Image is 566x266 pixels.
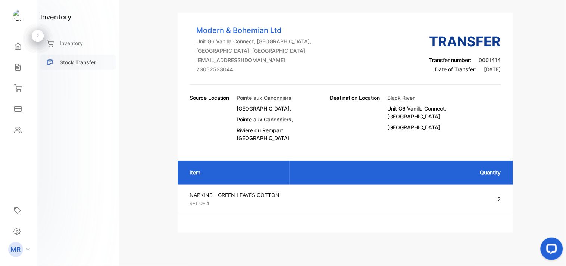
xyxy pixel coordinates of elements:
[388,123,494,131] p: [GEOGRAPHIC_DATA]
[479,57,501,63] span: 0001414
[237,94,330,102] p: Pointe aux Canonniers
[190,200,283,207] p: SET OF 4
[190,191,283,199] p: NAPKINS - GREEN LEAVES COTTON
[330,94,380,142] p: Destination Location
[295,195,501,203] p: 2
[535,235,566,266] iframe: LiveChat chat widget
[196,56,311,64] p: [EMAIL_ADDRESS][DOMAIN_NAME]
[196,47,311,55] p: [GEOGRAPHIC_DATA], [GEOGRAPHIC_DATA]
[388,94,494,102] p: Black River
[237,115,330,123] p: Pointe aux Canonniers,
[196,25,311,36] p: Modern & Bohemian Ltd
[388,105,494,120] p: Unit G6 Vanilla Connect, [GEOGRAPHIC_DATA],
[13,10,24,21] img: logo
[484,66,501,72] span: [DATE]
[196,65,311,73] p: 23052533044
[429,56,501,64] p: Transfer number:
[40,55,116,70] a: Stock Transfer
[60,58,96,66] p: Stock Transfer
[190,168,282,176] p: Item
[429,65,501,73] p: Date of Transfer:
[40,12,71,22] h1: inventory
[196,37,311,45] p: Unit G6 Vanilla Connect, [GEOGRAPHIC_DATA],
[60,39,83,47] p: Inventory
[237,105,330,112] p: [GEOGRAPHIC_DATA],
[190,94,229,102] p: Source Location
[237,126,330,142] p: Riviere du Rempart, [GEOGRAPHIC_DATA]
[429,31,501,52] h3: Transfer
[297,168,501,176] p: Quantity
[40,35,116,51] a: Inventory
[11,245,21,254] p: MR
